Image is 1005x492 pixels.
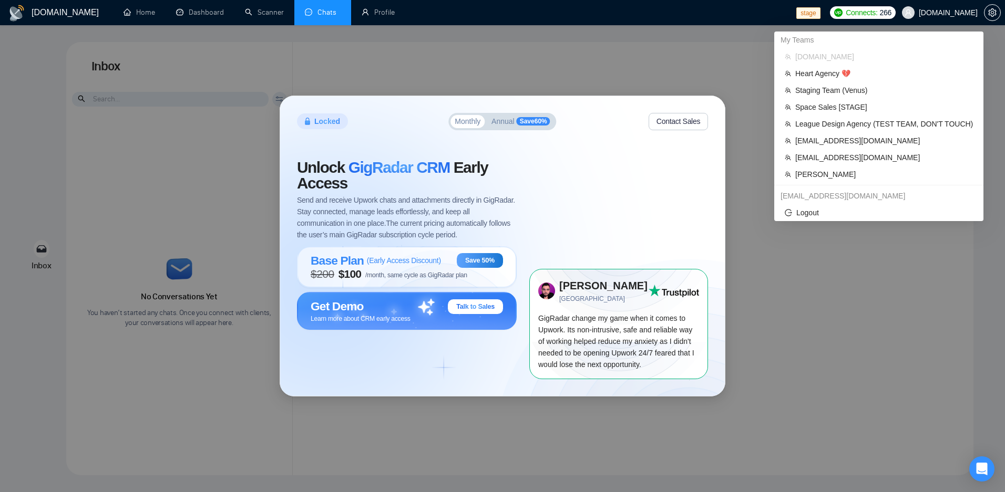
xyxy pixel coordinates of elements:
[785,209,792,216] span: logout
[795,169,973,180] span: [PERSON_NAME]
[487,115,555,128] button: AnnualSave60%
[465,256,495,265] span: Save 50%
[969,456,994,481] div: Open Intercom Messenger
[367,256,441,265] span: ( Early Access Discount )
[311,268,334,280] span: $ 200
[785,207,973,218] span: Logout
[984,4,1001,21] button: setting
[491,118,515,125] span: Annual
[795,68,973,79] span: Heart Agency 💔
[314,116,340,127] span: Locked
[785,87,791,93] span: team
[846,7,877,18] span: Connects:
[795,135,973,146] span: [EMAIL_ADDRESS][DOMAIN_NAME]
[774,187,983,204] div: fariz.apriyanto@gigradar.io
[785,104,791,110] span: team
[297,246,517,292] button: Base Plan(Early Access Discount)Save 50%$200$100/month, same cycle as GigRadar plan
[785,171,791,177] span: team
[311,315,411,322] span: Learn more about CRM early access
[649,113,708,130] button: Contact Sales
[245,8,284,17] a: searchScanner
[905,9,912,16] span: user
[795,118,973,130] span: League Design Agency (TEST TEAM, DON'T TOUCH)
[311,254,364,268] span: Base Plan
[348,159,450,176] span: GigRadar CRM
[795,51,973,62] span: [DOMAIN_NAME]
[785,121,791,127] span: team
[517,117,550,125] span: Save 60 %
[795,85,973,96] span: Staging Team (Venus)
[785,54,791,60] span: team
[456,302,495,311] span: Talk to Sales
[455,118,480,125] span: Monthly
[795,101,973,113] span: Space Sales [STAGE]
[984,8,1001,17] a: setting
[176,8,224,17] a: dashboardDashboard
[450,115,485,128] button: Monthly
[559,280,648,291] strong: [PERSON_NAME]
[124,8,155,17] a: homeHome
[649,285,699,297] img: Trust Pilot
[834,8,843,17] img: upwork-logo.png
[785,154,791,161] span: team
[796,7,820,19] span: stage
[795,152,973,163] span: [EMAIL_ADDRESS][DOMAIN_NAME]
[311,299,364,313] span: Get Demo
[785,138,791,144] span: team
[559,294,649,304] span: [GEOGRAPHIC_DATA]
[774,32,983,48] div: My Teams
[8,5,25,22] img: logo
[297,160,517,191] span: Unlock Early Access
[362,8,395,17] a: userProfile
[339,268,361,280] span: $ 100
[538,314,694,369] span: GigRadar change my game when it comes to Upwork. Its non-intrusive, safe and reliable way of work...
[365,271,467,279] span: /month, same cycle as GigRadar plan
[305,8,341,17] a: messageChats
[538,282,555,299] img: 73x73.png
[785,70,791,77] span: team
[880,7,891,18] span: 266
[297,292,517,334] button: Get DemoTalk to SalesLearn more about CRM early access
[297,194,517,240] span: Send and receive Upwork chats and attachments directly in GigRadar. Stay connected, manage leads ...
